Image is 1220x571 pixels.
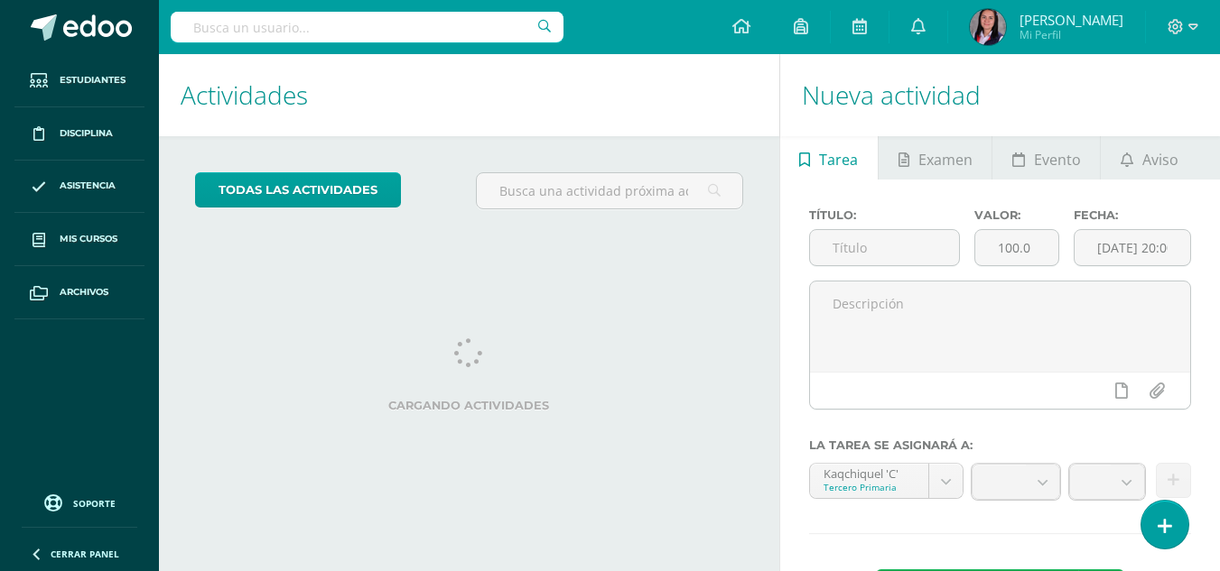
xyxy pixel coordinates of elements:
[1142,138,1178,181] span: Aviso
[195,399,743,412] label: Cargando actividades
[809,208,960,222] label: Título:
[195,172,401,207] a: todas las Actividades
[73,497,116,510] span: Soporte
[60,232,117,246] span: Mis cursos
[22,490,137,514] a: Soporte
[51,548,119,560] span: Cerrar panel
[810,464,964,498] a: Kaqchiquel 'C'Tercero Primaria
[60,179,116,193] span: Asistencia
[819,138,858,181] span: Tarea
[60,126,113,141] span: Disciplina
[824,464,916,481] div: Kaqchiquel 'C'
[14,54,144,107] a: Estudiantes
[14,266,144,319] a: Archivos
[1074,208,1191,222] label: Fecha:
[992,136,1100,180] a: Evento
[824,481,916,493] div: Tercero Primaria
[14,161,144,214] a: Asistencia
[974,208,1059,222] label: Valor:
[918,138,973,181] span: Examen
[809,438,1191,452] label: La tarea se asignará a:
[477,173,741,208] input: Busca una actividad próxima aquí...
[60,285,108,299] span: Archivos
[1034,138,1081,181] span: Evento
[1075,230,1190,265] input: Fecha de entrega
[181,54,758,136] h1: Actividades
[1020,11,1123,29] span: [PERSON_NAME]
[60,73,126,87] span: Estudiantes
[780,136,878,180] a: Tarea
[1101,136,1197,180] a: Aviso
[14,107,144,161] a: Disciplina
[970,9,1006,45] img: 1c93c93239aea7b13ad1b62200493693.png
[171,12,563,42] input: Busca un usuario...
[810,230,959,265] input: Título
[879,136,992,180] a: Examen
[14,213,144,266] a: Mis cursos
[975,230,1058,265] input: Puntos máximos
[1020,27,1123,42] span: Mi Perfil
[802,54,1198,136] h1: Nueva actividad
